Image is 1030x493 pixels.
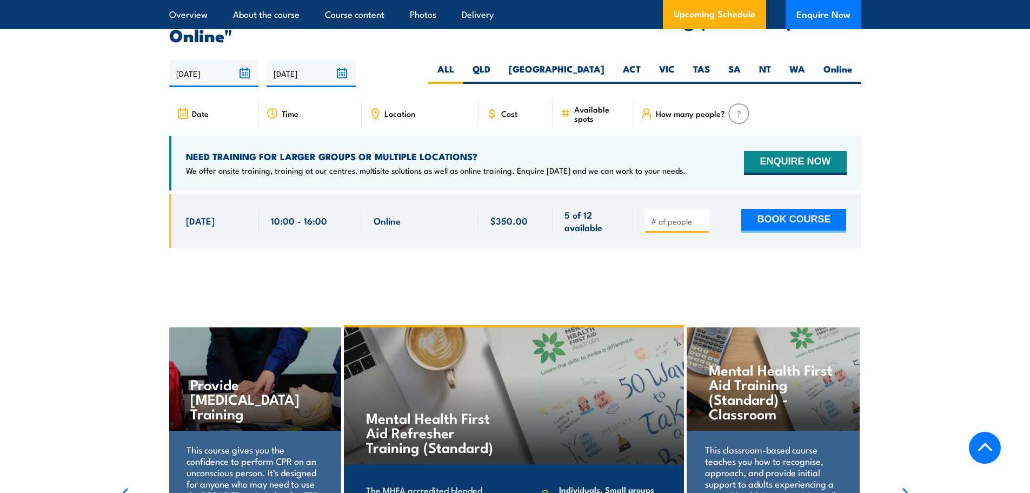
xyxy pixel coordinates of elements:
span: Online [374,214,401,227]
label: NT [750,63,780,84]
h4: Mental Health First Aid Training (Standard) - Classroom [709,362,837,420]
span: 5 of 12 available [564,208,621,234]
span: Time [282,109,298,118]
button: BOOK COURSE [741,209,846,233]
label: SA [719,63,750,84]
input: # of people [651,216,705,227]
label: Online [814,63,861,84]
label: TAS [684,63,719,84]
label: ALL [428,63,463,84]
span: 10:00 - 16:00 [271,214,327,227]
span: Cost [501,109,517,118]
span: Date [192,109,209,118]
label: QLD [463,63,500,84]
input: To date [267,60,356,87]
h2: UPCOMING SCHEDULE FOR - "Mental Health First Aid Training (Standard) - Online" [169,12,861,42]
h4: Mental Health First Aid Refresher Training (Standard) [366,410,493,454]
h4: Provide [MEDICAL_DATA] Training [190,377,318,420]
h4: NEED TRAINING FOR LARGER GROUPS OR MULTIPLE LOCATIONS? [186,150,686,162]
label: WA [780,63,814,84]
input: From date [169,60,258,87]
span: How many people? [656,109,725,118]
label: [GEOGRAPHIC_DATA] [500,63,614,84]
span: Available spots [574,104,626,123]
span: Location [384,109,415,118]
button: ENQUIRE NOW [744,151,846,175]
p: We offer onsite training, training at our centres, multisite solutions as well as online training... [186,165,686,176]
span: $350.00 [490,214,528,227]
span: [DATE] [186,214,215,227]
label: ACT [614,63,650,84]
label: VIC [650,63,684,84]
